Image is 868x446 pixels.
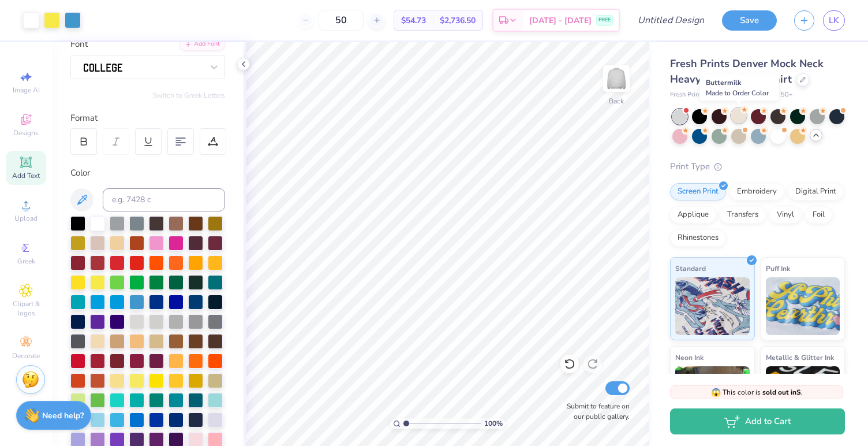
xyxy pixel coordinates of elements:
[14,214,38,223] span: Upload
[153,91,225,100] button: Switch to Greek Letters
[598,16,611,24] span: FREE
[675,277,750,335] img: Standard
[720,206,766,224] div: Transfers
[675,351,704,363] span: Neon Ink
[670,206,716,224] div: Applique
[729,183,784,200] div: Embroidery
[670,408,845,434] button: Add to Cart
[675,262,706,274] span: Standard
[70,112,226,125] div: Format
[628,9,713,32] input: Untitled Design
[699,75,779,101] div: Buttermilk
[805,206,832,224] div: Foil
[319,10,364,31] input: – –
[12,171,40,180] span: Add Text
[103,188,225,211] input: e.g. 7428 c
[609,96,624,106] div: Back
[70,38,88,51] label: Font
[484,418,503,429] span: 100 %
[766,366,840,424] img: Metallic & Glitter Ink
[766,277,840,335] img: Puff Ink
[560,401,630,422] label: Submit to feature on our public gallery.
[722,10,777,31] button: Save
[766,262,790,274] span: Puff Ink
[670,57,824,86] span: Fresh Prints Denver Mock Neck Heavyweight Sweatshirt
[6,299,46,318] span: Clipart & logos
[440,14,476,27] span: $2,736.50
[823,10,845,31] a: LK
[13,128,39,137] span: Designs
[769,206,802,224] div: Vinyl
[766,351,834,363] span: Metallic & Glitter Ink
[829,14,839,27] span: LK
[788,183,844,200] div: Digital Print
[17,257,35,266] span: Greek
[670,229,726,247] div: Rhinestones
[711,387,803,397] span: This color is .
[605,67,628,90] img: Back
[70,166,225,180] div: Color
[12,351,40,360] span: Decorate
[179,38,225,51] div: Add Font
[706,88,769,98] span: Made to Order Color
[401,14,426,27] span: $54.73
[675,366,750,424] img: Neon Ink
[670,90,704,100] span: Fresh Prints
[670,183,726,200] div: Screen Print
[13,86,40,95] span: Image AI
[762,388,801,397] strong: sold out in S
[42,410,84,421] strong: Need help?
[529,14,592,27] span: [DATE] - [DATE]
[670,160,845,173] div: Print Type
[711,387,721,398] span: 😱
